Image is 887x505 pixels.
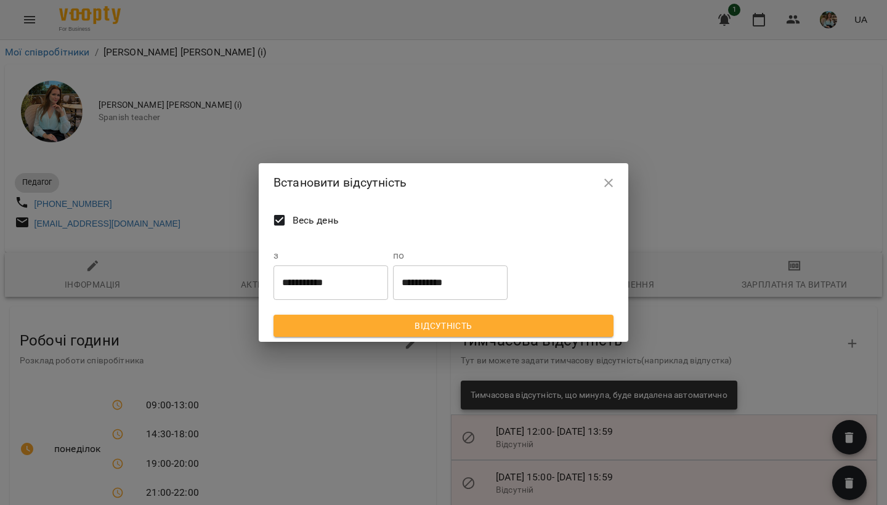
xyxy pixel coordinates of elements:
span: Весь день [293,213,339,228]
label: з [273,251,388,261]
button: Відсутність [273,315,614,337]
label: по [393,251,508,261]
h2: Встановити відсутність [273,173,614,192]
span: Відсутність [283,318,604,333]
